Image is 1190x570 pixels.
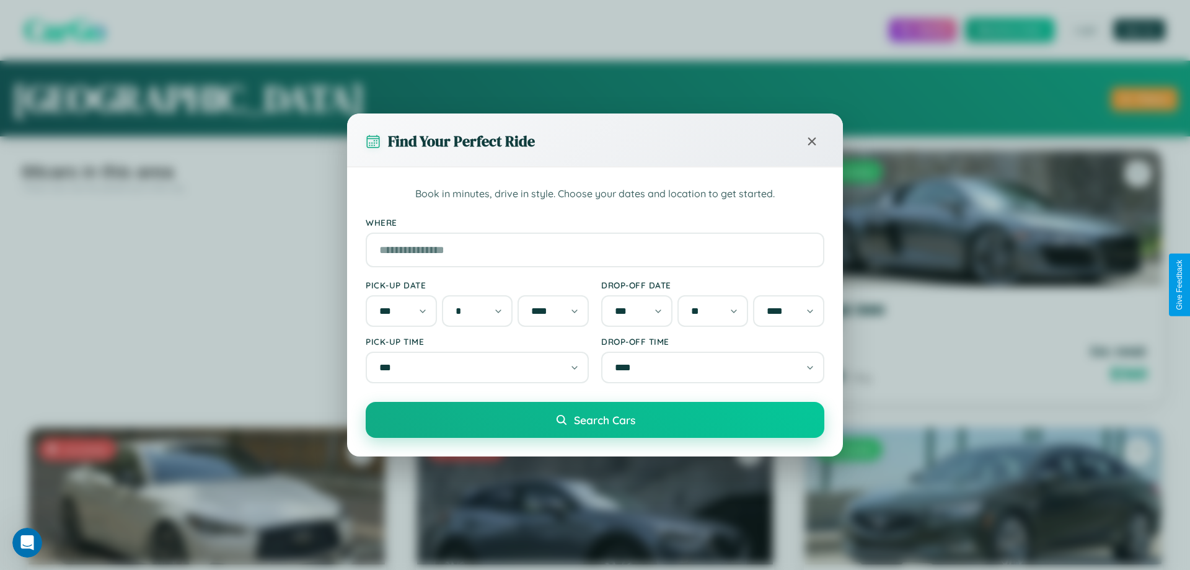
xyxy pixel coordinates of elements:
[366,186,824,202] p: Book in minutes, drive in style. Choose your dates and location to get started.
[388,131,535,151] h3: Find Your Perfect Ride
[366,217,824,228] label: Where
[366,336,589,347] label: Pick-up Time
[601,336,824,347] label: Drop-off Time
[366,402,824,438] button: Search Cars
[366,280,589,290] label: Pick-up Date
[601,280,824,290] label: Drop-off Date
[574,413,635,427] span: Search Cars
